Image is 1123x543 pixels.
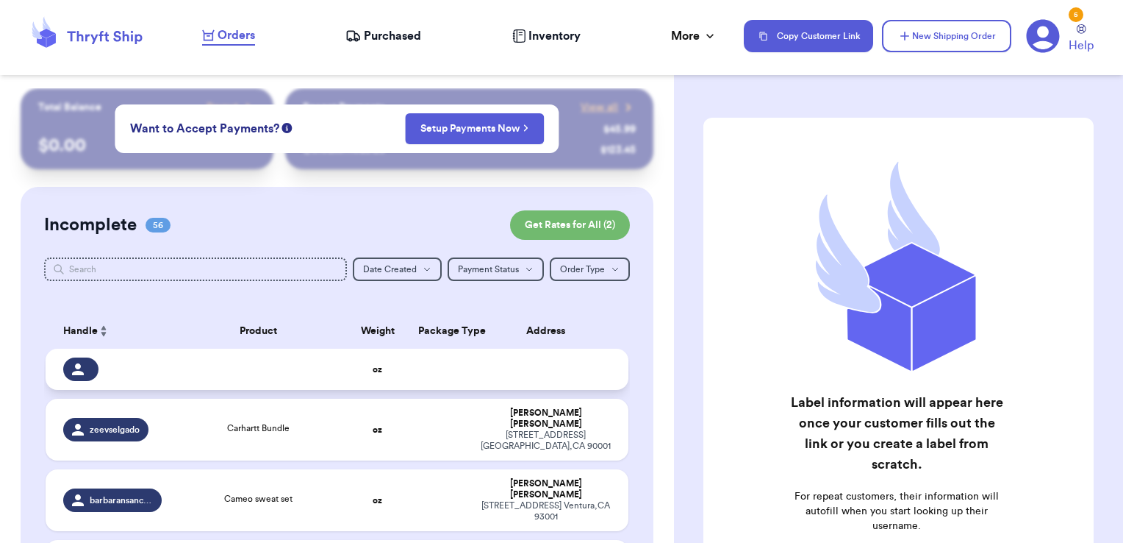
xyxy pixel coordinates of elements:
[788,489,1006,533] p: For repeat customers, their information will autofill when you start looking up their username.
[345,27,421,45] a: Purchased
[481,500,611,522] div: [STREET_ADDRESS] Ventura , CA 93001
[744,20,873,52] button: Copy Customer Link
[171,313,346,349] th: Product
[510,210,630,240] button: Get Rates for All (2)
[671,27,717,45] div: More
[481,478,611,500] div: [PERSON_NAME] [PERSON_NAME]
[373,496,382,505] strong: oz
[303,100,384,115] p: Recent Payments
[472,313,628,349] th: Address
[373,425,382,434] strong: oz
[788,392,1006,475] h2: Label information will appear here once your customer fills out the link or you create a label fr...
[218,26,255,44] span: Orders
[448,258,544,281] button: Payment Status
[146,218,171,233] span: 56
[409,313,472,349] th: Package Type
[1069,7,1083,22] div: 5
[346,313,409,349] th: Weight
[581,100,618,115] span: View all
[207,100,256,115] a: Payout
[44,258,348,281] input: Search
[600,143,636,157] div: $ 123.45
[581,100,636,115] a: View all
[1069,37,1094,54] span: Help
[481,408,611,430] div: [PERSON_NAME] [PERSON_NAME]
[373,365,382,374] strong: oz
[207,100,238,115] span: Payout
[227,424,290,433] span: Carhartt Bundle
[63,324,98,339] span: Handle
[458,265,519,274] span: Payment Status
[1026,19,1060,53] a: 5
[353,258,442,281] button: Date Created
[98,322,110,340] button: Sort ascending
[550,258,630,281] button: Order Type
[90,494,154,506] span: barbaransanchez
[405,113,544,144] button: Setup Payments Now
[882,20,1011,52] button: New Shipping Order
[1069,24,1094,54] a: Help
[44,213,137,237] h2: Incomplete
[512,27,581,45] a: Inventory
[603,122,636,137] div: $ 45.99
[90,424,140,436] span: zeevselgado
[560,265,605,274] span: Order Type
[420,121,528,136] a: Setup Payments Now
[130,120,279,138] span: Want to Accept Payments?
[528,27,581,45] span: Inventory
[38,100,101,115] p: Total Balance
[363,265,417,274] span: Date Created
[481,430,611,452] div: [STREET_ADDRESS] [GEOGRAPHIC_DATA] , CA 90001
[38,134,256,157] p: $ 0.00
[202,26,255,46] a: Orders
[224,494,293,503] span: Cameo sweat set
[364,27,421,45] span: Purchased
